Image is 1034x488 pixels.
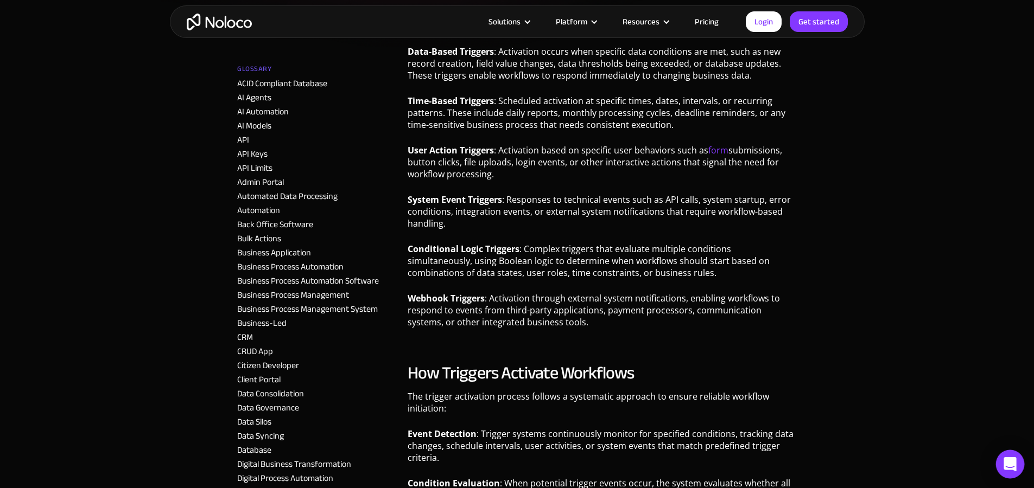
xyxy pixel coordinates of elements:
[408,46,797,89] p: : Activation occurs when specific data conditions are met, such as new record creation, field val...
[237,174,284,190] a: Admin Portal
[237,230,281,247] a: Bulk Actions
[237,104,289,120] a: AI Automation
[408,95,494,107] strong: Time-Based Triggers
[237,146,268,162] a: API Keys
[408,428,797,472] p: : Trigger systems continuously monitor for specified conditions, tracking data changes, schedule ...
[408,194,797,237] p: : Responses to technical events such as API calls, system startup, error conditions, integration ...
[237,400,299,416] a: Data Governance
[996,450,1025,479] div: Open Intercom Messenger
[237,428,284,444] a: Data Syncing
[475,15,542,29] div: Solutions
[609,15,681,29] div: Resources
[790,11,848,32] a: Get started
[237,456,351,472] a: Digital Business Transformation
[408,95,797,139] p: : Scheduled activation at specific times, dates, intervals, or recurring patterns. These include ...
[408,243,519,255] strong: Conditional Logic Triggers
[237,414,271,430] a: Data Silos
[556,15,587,29] div: Platform
[746,11,782,32] a: Login
[237,470,333,486] a: Digital Process Automation
[542,15,609,29] div: Platform
[237,343,273,359] a: CRUD App
[237,216,313,233] a: Back Office Software
[408,390,797,422] p: The trigger activation process follows a systematic approach to ensure reliable workflow initiation:
[237,188,338,204] a: Automated Data Processing
[408,194,502,206] strong: System Event Triggers
[237,118,271,134] a: AI Models
[237,61,399,77] a: Glossary
[237,287,349,303] a: Business Process Management
[237,273,379,289] a: Business Process Automation Software
[237,357,299,374] a: Citizen Developer
[237,329,253,345] a: CRM
[708,144,728,156] a: form
[237,61,271,77] h2: Glossary
[237,75,327,92] a: ACID Compliant Database
[237,301,378,317] a: Business Process Management System
[408,292,797,336] p: : Activation through external system notifications, enabling workflows to respond to events from ...
[623,15,659,29] div: Resources
[237,245,311,261] a: Business Application
[237,160,272,176] a: API Limits
[237,259,344,275] a: Business Process Automation
[489,15,521,29] div: Solutions
[408,292,485,304] strong: Webhook Triggers
[408,144,797,188] p: : Activation based on specific user behaviors such as submissions, button clicks, file uploads, l...
[237,386,304,402] a: Data Consolidation
[408,144,494,156] strong: User Action Triggers
[237,315,287,331] a: Business-Led
[237,202,280,219] a: Automation
[681,15,732,29] a: Pricing
[408,362,797,384] h2: How Triggers Activate Workflows
[237,89,271,106] a: AI Agents
[408,428,477,440] strong: Event Detection
[408,46,494,57] strong: Data-Based Triggers
[408,243,797,287] p: : Complex triggers that evaluate multiple conditions simultaneously, using Boolean logic to deter...
[237,442,271,458] a: Database
[237,371,281,388] a: Client Portal
[237,132,249,148] a: API
[187,14,252,30] a: home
